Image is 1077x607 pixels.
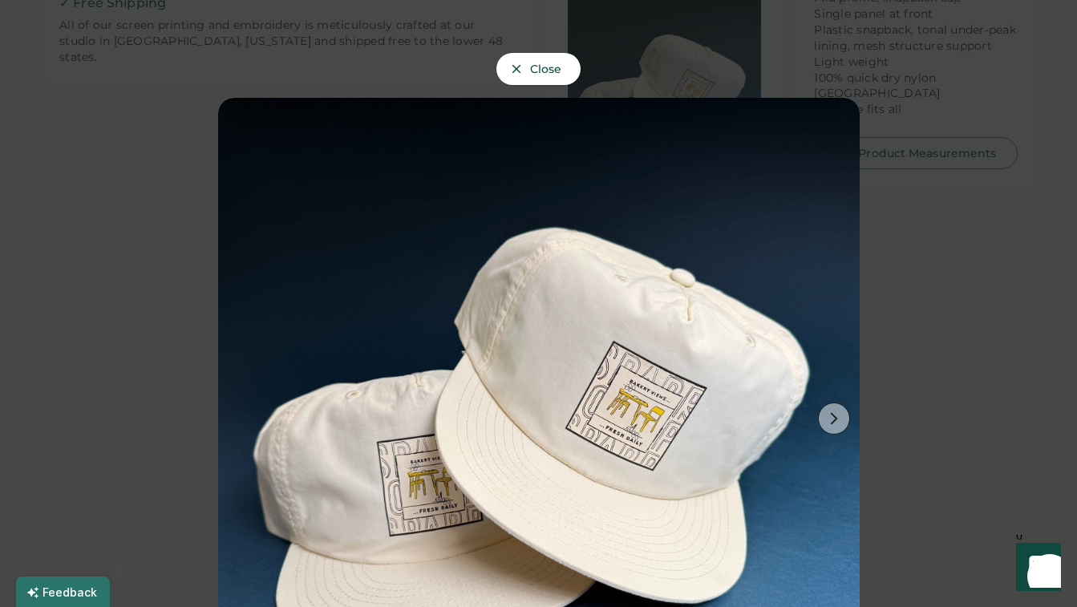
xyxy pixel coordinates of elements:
button: Close [496,53,581,85]
span: Close [530,63,562,75]
iframe: Front Chat [1001,535,1070,604]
